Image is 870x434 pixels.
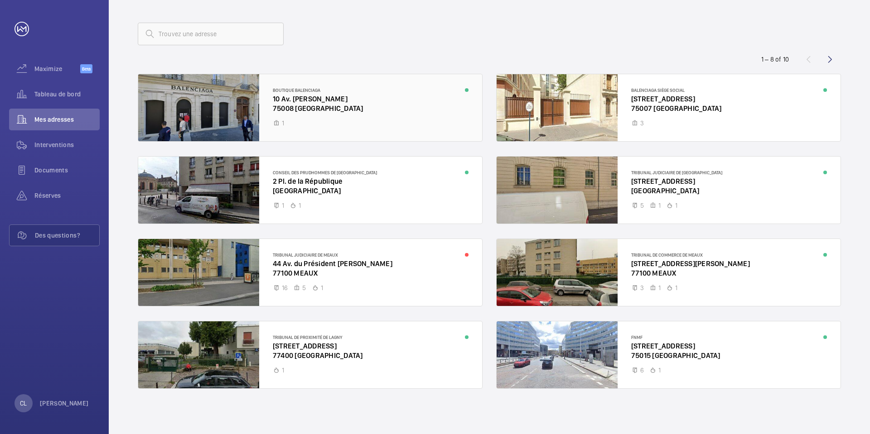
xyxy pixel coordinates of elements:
span: Interventions [34,140,100,149]
span: Mes adresses [34,115,100,124]
span: Tableau de bord [34,90,100,99]
p: CL [20,399,27,408]
span: Des questions? [35,231,99,240]
span: Réserves [34,191,100,200]
span: Beta [80,64,92,73]
p: [PERSON_NAME] [40,399,89,408]
div: 1 – 8 of 10 [761,55,789,64]
input: Trouvez une adresse [138,23,284,45]
span: Documents [34,166,100,175]
span: Maximize [34,64,80,73]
